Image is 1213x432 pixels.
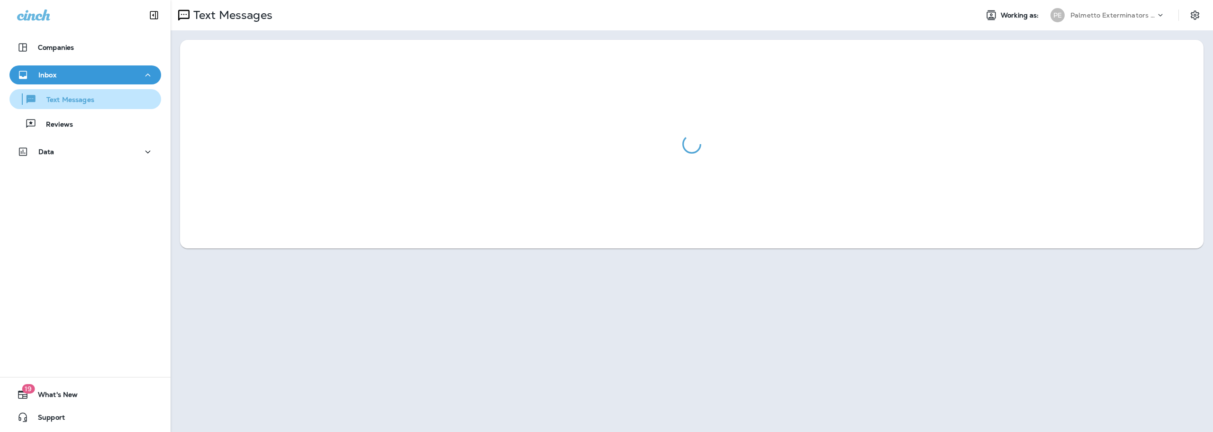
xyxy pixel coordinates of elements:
[141,6,167,25] button: Collapse Sidebar
[1070,11,1156,19] p: Palmetto Exterminators LLC
[9,408,161,427] button: Support
[37,96,94,105] p: Text Messages
[9,114,161,134] button: Reviews
[9,89,161,109] button: Text Messages
[9,385,161,404] button: 19What's New
[28,414,65,425] span: Support
[190,8,272,22] p: Text Messages
[1050,8,1065,22] div: PE
[36,120,73,129] p: Reviews
[9,65,161,84] button: Inbox
[1001,11,1041,19] span: Working as:
[22,384,35,394] span: 19
[28,391,78,402] span: What's New
[38,148,54,156] p: Data
[1186,7,1204,24] button: Settings
[9,38,161,57] button: Companies
[38,71,56,79] p: Inbox
[9,142,161,161] button: Data
[38,44,74,51] p: Companies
